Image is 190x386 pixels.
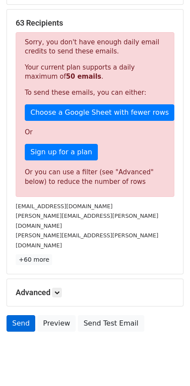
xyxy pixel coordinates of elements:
a: Choose a Google Sheet with fewer rows [25,104,174,121]
strong: 50 emails [66,73,101,80]
a: Send Test Email [78,315,144,332]
p: Your current plan supports a daily maximum of . [25,63,165,81]
p: Sorry, you don't have enough daily email credits to send these emails. [25,38,165,56]
div: Or you can use a filter (see "Advanced" below) to reduce the number of rows [25,167,165,187]
iframe: Chat Widget [147,344,190,386]
a: Preview [37,315,76,332]
h5: 63 Recipients [16,18,174,28]
a: Sign up for a plan [25,144,98,160]
a: +60 more [16,254,52,265]
p: Or [25,128,165,137]
small: [PERSON_NAME][EMAIL_ADDRESS][PERSON_NAME][DOMAIN_NAME] [16,213,158,229]
a: Send [7,315,35,332]
p: To send these emails, you can either: [25,88,165,97]
small: [PERSON_NAME][EMAIL_ADDRESS][PERSON_NAME][DOMAIN_NAME] [16,232,158,249]
small: [EMAIL_ADDRESS][DOMAIN_NAME] [16,203,113,210]
h5: Advanced [16,288,174,297]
